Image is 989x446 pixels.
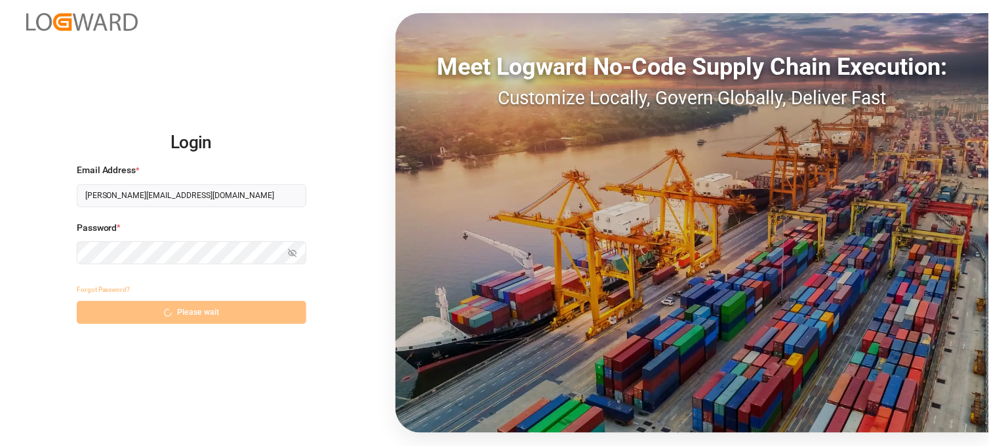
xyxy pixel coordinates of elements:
input: Enter your email [77,184,306,207]
span: Password [77,221,117,235]
span: Email Address [77,163,136,177]
div: Meet Logward No-Code Supply Chain Execution: [395,49,989,85]
h2: Login [77,122,306,164]
div: Customize Locally, Govern Globally, Deliver Fast [395,85,989,112]
img: Logward_new_orange.png [26,13,138,31]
